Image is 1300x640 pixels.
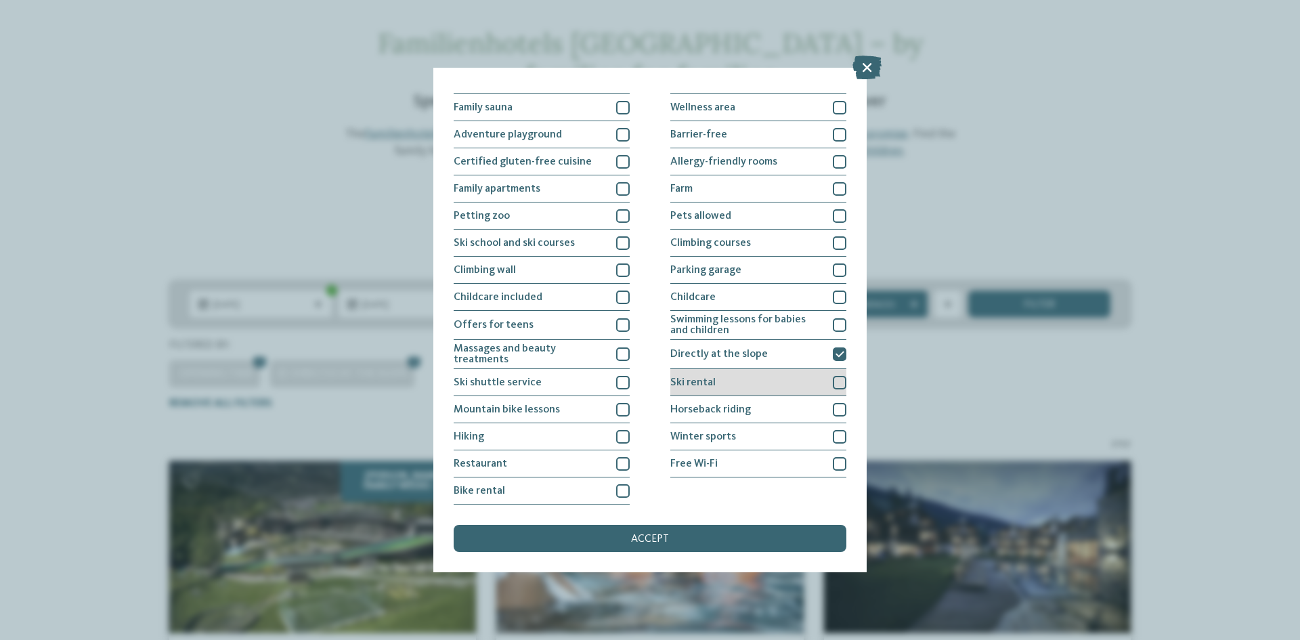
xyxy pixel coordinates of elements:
[670,102,735,113] span: Wellness area
[454,458,507,469] span: Restaurant
[670,377,716,388] span: Ski rental
[454,184,540,194] span: Family apartments
[670,184,693,194] span: Farm
[670,314,823,336] span: Swimming lessons for babies and children
[670,211,731,221] span: Pets allowed
[454,129,562,140] span: Adventure playground
[670,129,727,140] span: Barrier-free
[454,211,510,221] span: Petting zoo
[454,238,575,249] span: Ski school and ski courses
[670,156,777,167] span: Allergy-friendly rooms
[454,292,542,303] span: Childcare included
[454,265,516,276] span: Climbing wall
[454,156,592,167] span: Certified gluten-free cuisine
[670,349,768,360] span: Directly at the slope
[670,292,716,303] span: Childcare
[454,320,534,330] span: Offers for teens
[454,343,606,365] span: Massages and beauty treatments
[670,238,751,249] span: Climbing courses
[454,102,513,113] span: Family sauna
[670,265,741,276] span: Parking garage
[454,486,505,496] span: Bike rental
[631,534,669,545] span: accept
[454,377,542,388] span: Ski shuttle service
[670,458,718,469] span: Free Wi-Fi
[454,404,560,415] span: Mountain bike lessons
[454,431,484,442] span: Hiking
[670,404,751,415] span: Horseback riding
[670,431,736,442] span: Winter sports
